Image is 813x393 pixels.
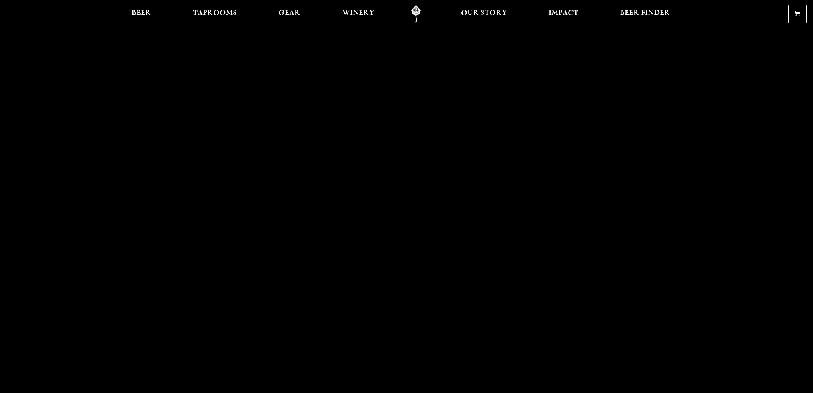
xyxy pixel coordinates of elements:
[456,5,512,23] a: Our Story
[337,5,380,23] a: Winery
[615,5,675,23] a: Beer Finder
[193,10,237,16] span: Taprooms
[342,10,374,16] span: Winery
[461,10,507,16] span: Our Story
[620,10,670,16] span: Beer Finder
[132,10,151,16] span: Beer
[549,10,578,16] span: Impact
[543,5,583,23] a: Impact
[401,5,431,23] a: Odell Home
[273,5,306,23] a: Gear
[126,5,156,23] a: Beer
[188,5,242,23] a: Taprooms
[278,10,300,16] span: Gear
